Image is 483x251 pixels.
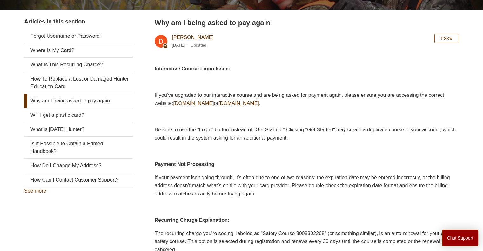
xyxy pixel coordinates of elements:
[24,94,133,108] a: Why am I being asked to pay again
[155,162,215,167] strong: Payment Not Processing
[191,43,206,48] li: Updated
[172,43,185,48] time: 04/08/2025, 10:13
[24,108,133,122] a: Will I get a plastic card?
[155,17,459,28] h2: Why am I being asked to pay again
[214,101,218,106] span: or
[259,101,260,106] span: .
[24,72,133,94] a: How To Replace a Lost or Damaged Hunter Education Card
[24,188,46,194] a: See more
[155,217,230,223] strong: Recurring Charge Explanation:
[172,35,214,40] a: [PERSON_NAME]
[24,29,133,43] a: Forgot Username or Password
[24,137,133,158] a: Is It Possible to Obtain a Printed Handbook?
[24,173,133,187] a: How Can I Contact Customer Support?
[24,159,133,173] a: How Do I Change My Address?
[24,122,133,136] a: What is [DATE] Hunter?
[24,18,85,25] span: Articles in this section
[442,230,479,246] button: Chat Support
[434,34,459,43] button: Follow Article
[218,101,259,106] a: [DOMAIN_NAME]
[173,101,214,106] a: [DOMAIN_NAME]
[24,43,133,57] a: Where Is My Card?
[155,66,230,71] strong: Interactive Course Login Issue:
[24,58,133,72] a: What Is This Recurring Charge?
[155,92,444,106] span: If you’ve upgraded to our interactive course and are being asked for payment again, please ensure...
[155,175,450,196] span: If your payment isn’t going through, it’s often due to one of two reasons: the expiration date ma...
[155,127,456,141] span: Be sure to use the "Login" button instead of "Get Started." Clicking "Get Started" may create a d...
